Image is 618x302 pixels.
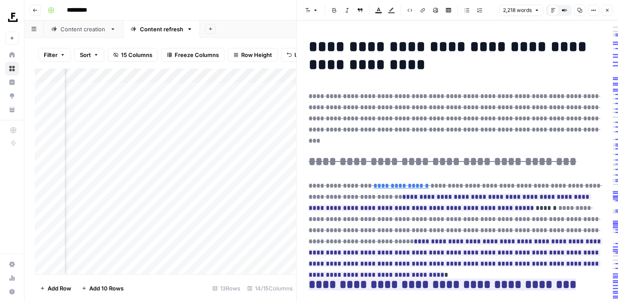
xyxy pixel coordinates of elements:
[35,281,76,295] button: Add Row
[108,48,158,62] button: 15 Columns
[175,51,219,59] span: Freeze Columns
[5,89,19,103] a: Opportunities
[44,51,58,59] span: Filter
[281,48,315,62] button: Undo
[5,62,19,75] a: Browse
[44,21,123,38] a: Content creation
[244,281,296,295] div: 14/15 Columns
[123,21,200,38] a: Content refresh
[5,257,19,271] a: Settings
[5,48,19,62] a: Home
[61,25,106,33] div: Content creation
[5,103,19,117] a: Your Data
[48,284,71,293] span: Add Row
[241,51,272,59] span: Row Height
[38,48,71,62] button: Filter
[80,51,91,59] span: Sort
[5,10,21,25] img: Foundation Inc. Logo
[5,271,19,285] a: Usage
[228,48,278,62] button: Row Height
[74,48,104,62] button: Sort
[5,7,19,28] button: Workspace: Foundation Inc.
[5,75,19,89] a: Insights
[161,48,224,62] button: Freeze Columns
[140,25,183,33] div: Content refresh
[76,281,129,295] button: Add 10 Rows
[89,284,124,293] span: Add 10 Rows
[499,5,543,16] button: 2,218 words
[5,285,19,299] button: Help + Support
[503,6,532,14] span: 2,218 words
[209,281,244,295] div: 13 Rows
[121,51,152,59] span: 15 Columns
